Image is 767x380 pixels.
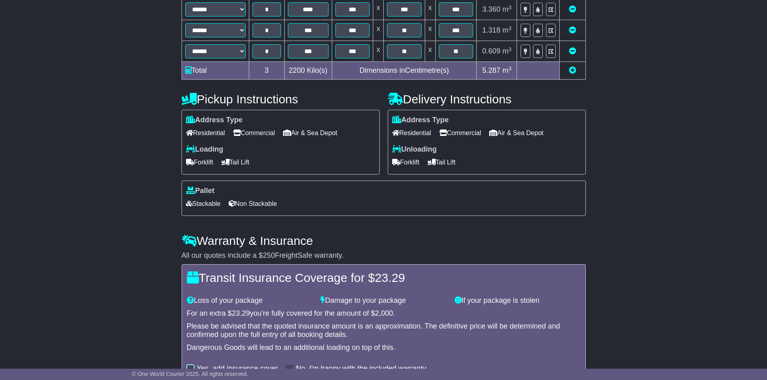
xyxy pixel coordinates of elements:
[425,41,435,62] td: x
[186,156,213,168] span: Forklift
[186,145,223,154] label: Loading
[502,26,512,34] span: m
[373,20,384,41] td: x
[187,309,581,318] div: For an extra $ you're fully covered for the amount of $ .
[132,371,248,377] span: © One World Courier 2025. All rights reserved.
[489,127,544,139] span: Air & Sea Depot
[392,145,437,154] label: Unloading
[263,251,275,259] span: 250
[509,46,512,52] sup: 3
[392,127,431,139] span: Residential
[296,364,426,373] label: No, I'm happy with the included warranty
[502,5,512,13] span: m
[221,156,250,168] span: Tail Lift
[182,62,249,80] td: Total
[373,41,384,62] td: x
[509,4,512,10] sup: 3
[569,5,576,13] a: Remove this item
[425,20,435,41] td: x
[186,127,225,139] span: Residential
[233,127,275,139] span: Commercial
[232,309,250,317] span: 23.29
[187,322,581,339] div: Please be advised that the quoted insurance amount is an approximation. The definitive price will...
[439,127,481,139] span: Commercial
[197,364,278,373] label: Yes, add insurance cover
[316,296,451,305] div: Damage to your package
[482,26,500,34] span: 1.318
[229,197,277,210] span: Non Stackable
[182,251,586,260] div: All our quotes include a $ FreightSafe warranty.
[182,92,380,106] h4: Pickup Instructions
[392,116,449,125] label: Address Type
[375,271,405,284] span: 23.29
[183,296,317,305] div: Loss of your package
[249,62,284,80] td: 3
[289,66,305,74] span: 2200
[482,47,500,55] span: 0.609
[502,66,512,74] span: m
[388,92,586,106] h4: Delivery Instructions
[187,343,581,352] div: Dangerous Goods will lead to an additional loading on top of this.
[502,47,512,55] span: m
[482,5,500,13] span: 3.360
[569,66,576,74] a: Add new item
[509,25,512,31] sup: 3
[428,156,456,168] span: Tail Lift
[392,156,420,168] span: Forklift
[509,66,512,72] sup: 3
[182,234,586,247] h4: Warranty & Insurance
[186,187,215,195] label: Pallet
[375,309,393,317] span: 2,000
[186,197,221,210] span: Stackable
[186,116,243,125] label: Address Type
[451,296,585,305] div: If your package is stolen
[187,271,581,284] h4: Transit Insurance Coverage for $
[332,62,477,80] td: Dimensions in Centimetre(s)
[482,66,500,74] span: 5.287
[569,26,576,34] a: Remove this item
[569,47,576,55] a: Remove this item
[283,127,337,139] span: Air & Sea Depot
[284,62,332,80] td: Kilo(s)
